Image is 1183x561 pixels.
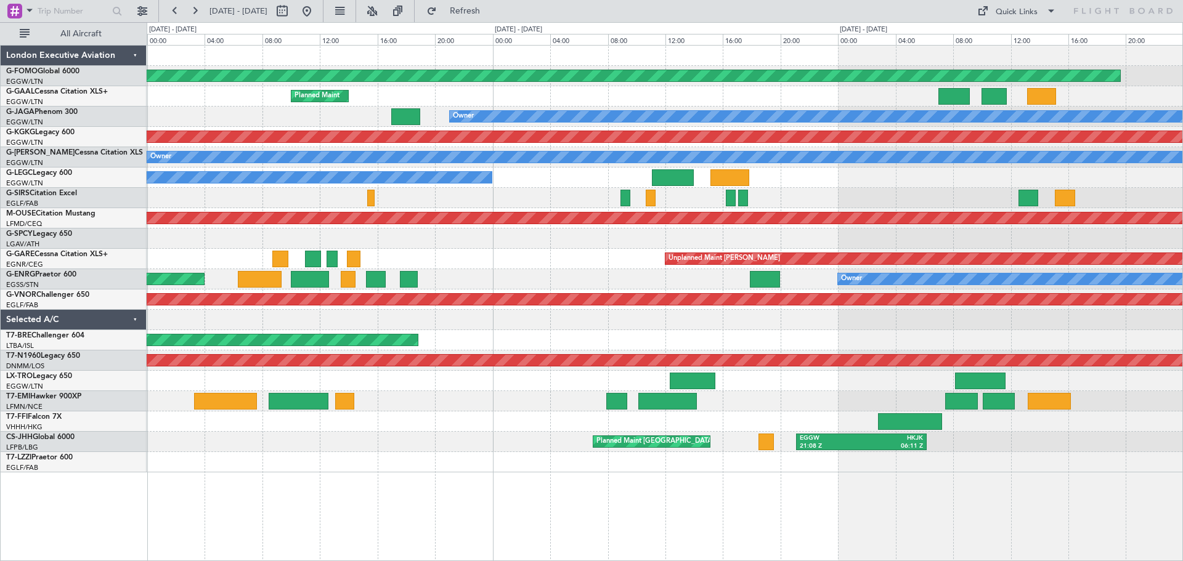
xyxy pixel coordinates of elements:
button: Quick Links [971,1,1062,21]
a: EGGW/LTN [6,138,43,147]
a: G-[PERSON_NAME]Cessna Citation XLS [6,149,143,156]
a: LFPB/LBG [6,443,38,452]
div: 20:00 [435,34,492,45]
span: All Aircraft [32,30,130,38]
span: G-VNOR [6,291,36,299]
a: CS-JHHGlobal 6000 [6,434,75,441]
div: 08:00 [262,34,320,45]
a: G-ENRGPraetor 600 [6,271,76,278]
div: 21:08 Z [800,442,861,451]
div: 04:00 [896,34,953,45]
a: T7-FFIFalcon 7X [6,413,62,421]
a: LX-TROLegacy 650 [6,373,72,380]
a: G-GARECessna Citation XLS+ [6,251,108,258]
div: 04:00 [550,34,608,45]
a: EGNR/CEG [6,260,43,269]
div: 20:00 [1126,34,1183,45]
span: LX-TRO [6,373,33,380]
a: EGLF/FAB [6,463,38,472]
div: Owner [841,270,862,288]
div: [DATE] - [DATE] [149,25,197,35]
a: LGAV/ATH [6,240,39,249]
span: G-SIRS [6,190,30,197]
div: Unplanned Maint [PERSON_NAME] [669,249,780,268]
a: G-LEGCLegacy 600 [6,169,72,177]
a: G-SPCYLegacy 650 [6,230,72,238]
div: Owner [453,107,474,126]
span: G-ENRG [6,271,35,278]
a: T7-LZZIPraetor 600 [6,454,73,461]
a: LTBA/ISL [6,341,34,350]
div: 12:00 [1011,34,1068,45]
span: G-GARE [6,251,35,258]
span: [DATE] - [DATE] [209,6,267,17]
a: EGLF/FAB [6,199,38,208]
a: G-VNORChallenger 650 [6,291,89,299]
a: EGGW/LTN [6,118,43,127]
div: HKJK [861,434,923,443]
span: G-FOMO [6,68,38,75]
input: Trip Number [38,2,108,20]
a: EGGW/LTN [6,97,43,107]
span: T7-N1960 [6,352,41,360]
button: Refresh [421,1,495,21]
div: Planned Maint [GEOGRAPHIC_DATA] ([GEOGRAPHIC_DATA]) [596,432,791,451]
a: EGLF/FAB [6,301,38,310]
div: 16:00 [378,34,435,45]
span: Refresh [439,7,491,15]
span: G-GAAL [6,88,35,95]
div: 00:00 [493,34,550,45]
a: LFMN/NCE [6,402,43,411]
div: 12:00 [665,34,723,45]
a: G-JAGAPhenom 300 [6,108,78,116]
span: T7-FFI [6,413,28,421]
div: 00:00 [147,34,205,45]
a: LFMD/CEQ [6,219,42,228]
span: T7-EMI [6,393,30,400]
div: 08:00 [608,34,665,45]
div: Planned Maint [295,87,339,105]
div: 06:11 Z [861,442,923,451]
a: G-FOMOGlobal 6000 [6,68,79,75]
div: 16:00 [1068,34,1126,45]
span: G-JAGA [6,108,35,116]
a: EGGW/LTN [6,158,43,167]
a: M-OUSECitation Mustang [6,210,96,217]
div: [DATE] - [DATE] [840,25,887,35]
span: T7-LZZI [6,454,31,461]
a: EGGW/LTN [6,77,43,86]
span: G-LEGC [6,169,33,177]
button: All Aircraft [14,24,134,44]
a: T7-EMIHawker 900XP [6,393,81,400]
span: G-KGKG [6,129,35,136]
span: G-SPCY [6,230,33,238]
div: 00:00 [838,34,895,45]
div: 04:00 [205,34,262,45]
a: VHHH/HKG [6,422,43,432]
div: [DATE] - [DATE] [495,25,542,35]
a: EGGW/LTN [6,382,43,391]
span: T7-BRE [6,332,31,339]
div: 08:00 [953,34,1010,45]
span: CS-JHH [6,434,33,441]
a: EGSS/STN [6,280,39,289]
div: EGGW [800,434,861,443]
a: G-GAALCessna Citation XLS+ [6,88,108,95]
span: G-[PERSON_NAME] [6,149,75,156]
div: Quick Links [996,6,1038,18]
a: EGGW/LTN [6,179,43,188]
a: T7-N1960Legacy 650 [6,352,80,360]
a: G-SIRSCitation Excel [6,190,77,197]
span: M-OUSE [6,210,36,217]
a: G-KGKGLegacy 600 [6,129,75,136]
div: 20:00 [781,34,838,45]
a: DNMM/LOS [6,361,44,371]
a: T7-BREChallenger 604 [6,332,84,339]
div: 16:00 [723,34,780,45]
div: Owner [150,148,171,166]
